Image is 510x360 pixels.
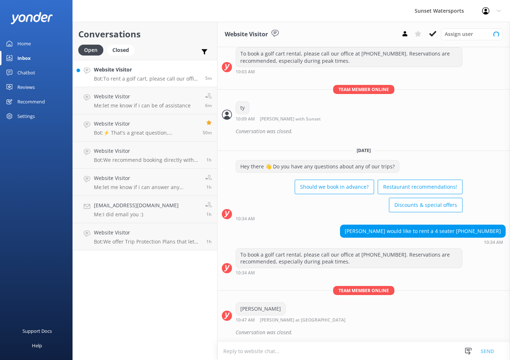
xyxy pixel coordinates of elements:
[94,174,200,182] h4: Website Visitor
[333,286,394,295] span: Team member online
[333,85,394,94] span: Team member online
[107,45,134,56] div: Closed
[236,271,255,275] strong: 10:34 AM
[441,28,503,40] div: Assign User
[94,66,200,74] h4: Website Visitor
[22,324,52,338] div: Support Docs
[206,184,212,190] span: 12:22pm 15-Aug-2025 (UTC -05:00) America/Cancun
[203,130,212,136] span: 12:48pm 15-Aug-2025 (UTC -05:00) America/Cancun
[107,46,138,54] a: Closed
[73,114,217,142] a: Website VisitorBot:⚡ That's a great question, unfortunately I do not know the answer. I'm going t...
[94,130,197,136] p: Bot: ⚡ That's a great question, unfortunately I do not know the answer. I'm going to reach out to...
[94,184,200,191] p: Me: let me know if i can answer any questions and help with reservations
[236,116,344,122] div: 09:09am 13-Aug-2025 (UTC -05:00) America/Cancun
[94,75,200,82] p: Bot: To rent a golf cart, please call our office at [PHONE_NUMBER]. Reservations are recommended,...
[352,147,375,154] span: [DATE]
[73,87,217,114] a: Website VisitorMe:let me know if i can be of assistance6m
[225,30,268,39] h3: Website Visitor
[17,65,35,80] div: Chatbot
[222,326,506,339] div: 2025-08-15T14:53:21.424
[236,249,462,268] div: To book a golf cart rental, please call our office at [PHONE_NUMBER]. Reservations are recommende...
[236,48,462,67] div: To book a golf cart rental, please call our office at [PHONE_NUMBER]. Reservations are recommende...
[236,70,255,74] strong: 10:03 AM
[236,69,463,74] div: 09:03am 13-Aug-2025 (UTC -05:00) America/Cancun
[236,317,369,323] div: 09:47am 15-Aug-2025 (UTC -05:00) America/Cancun
[78,45,103,56] div: Open
[340,225,505,237] div: [PERSON_NAME] would like to rent a 4 seater [PHONE_NUMBER]
[206,157,212,163] span: 12:25pm 15-Aug-2025 (UTC -05:00) America/Cancun
[340,240,506,245] div: 09:34am 15-Aug-2025 (UTC -05:00) America/Cancun
[236,160,399,173] div: Hey there 👋 Do you have any questions about any of our trips?
[94,238,201,245] p: Bot: We offer Trip Protection Plans that let you cancel for any reason with no fees. You’ll get a...
[78,46,107,54] a: Open
[445,30,473,38] span: Assign user
[236,326,506,339] div: Conversation was closed.
[94,229,201,237] h4: Website Visitor
[17,80,35,94] div: Reviews
[17,94,45,109] div: Recommend
[32,338,42,353] div: Help
[17,36,31,51] div: Home
[73,223,217,250] a: Website VisitorBot:We offer Trip Protection Plans that let you cancel for any reason with no fees...
[236,117,255,122] strong: 10:09 AM
[94,102,191,109] p: Me: let me know if i can be of assistance
[236,303,285,315] div: [PERSON_NAME]
[73,142,217,169] a: Website VisitorBot:We recommend booking directly with us for the best prices, as third-party site...
[73,60,217,87] a: Website VisitorBot:To rent a golf cart, please call our office at [PHONE_NUMBER]. Reservations ar...
[260,318,345,323] span: [PERSON_NAME] at [GEOGRAPHIC_DATA]
[389,198,463,212] button: Discounts & special offers
[94,93,191,101] h4: Website Visitor
[205,102,212,109] span: 01:32pm 15-Aug-2025 (UTC -05:00) America/Cancun
[205,75,212,81] span: 01:33pm 15-Aug-2025 (UTC -05:00) America/Cancun
[94,157,201,163] p: Bot: We recommend booking directly with us for the best prices, as third-party sites like Groupon...
[206,211,212,217] span: 12:10pm 15-Aug-2025 (UTC -05:00) America/Cancun
[206,238,212,245] span: 11:43am 15-Aug-2025 (UTC -05:00) America/Cancun
[236,102,249,114] div: ty
[236,217,255,221] strong: 10:34 AM
[295,180,374,194] button: Should we book in advance?
[222,125,506,138] div: 2025-08-13T14:09:55.299
[236,125,506,138] div: Conversation was closed.
[17,51,31,65] div: Inbox
[378,180,463,194] button: Restaurant recommendations!
[73,196,217,223] a: [EMAIL_ADDRESS][DOMAIN_NAME]Me:I did email you :)1h
[11,12,53,24] img: yonder-white-logo.png
[236,216,463,221] div: 09:34am 15-Aug-2025 (UTC -05:00) America/Cancun
[94,147,201,155] h4: Website Visitor
[94,201,179,209] h4: [EMAIL_ADDRESS][DOMAIN_NAME]
[236,270,463,275] div: 09:34am 15-Aug-2025 (UTC -05:00) America/Cancun
[73,169,217,196] a: Website VisitorMe:let me know if i can answer any questions and help with reservations1h
[484,240,503,245] strong: 10:34 AM
[94,211,179,218] p: Me: I did email you :)
[17,109,35,123] div: Settings
[236,318,255,323] strong: 10:47 AM
[260,117,321,122] span: [PERSON_NAME] with Sunset
[94,120,197,128] h4: Website Visitor
[78,27,212,41] h2: Conversations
